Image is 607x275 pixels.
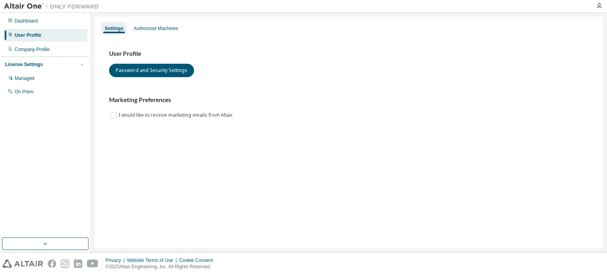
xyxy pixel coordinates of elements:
[127,257,179,264] div: Website Terms of Use
[15,75,34,82] div: Managed
[109,96,589,104] h3: Marketing Preferences
[119,110,234,120] label: I would like to receive marketing emails from Altair
[87,260,98,268] img: youtube.svg
[179,257,217,264] div: Cookie Consent
[4,2,103,10] img: Altair One
[48,260,56,268] img: facebook.svg
[2,260,43,268] img: altair_logo.svg
[74,260,82,268] img: linkedin.svg
[61,260,69,268] img: instagram.svg
[134,25,178,32] div: Authorized Machines
[106,257,127,264] div: Privacy
[15,89,34,95] div: On Prem
[15,46,50,53] div: Company Profile
[15,18,38,24] div: Dashboard
[109,64,194,77] button: Password and Security Settings
[109,50,589,58] h3: User Profile
[106,264,218,270] p: © 2025 Altair Engineering, Inc. All Rights Reserved.
[5,61,43,68] div: License Settings
[105,25,123,32] div: Settings
[15,32,41,38] div: User Profile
